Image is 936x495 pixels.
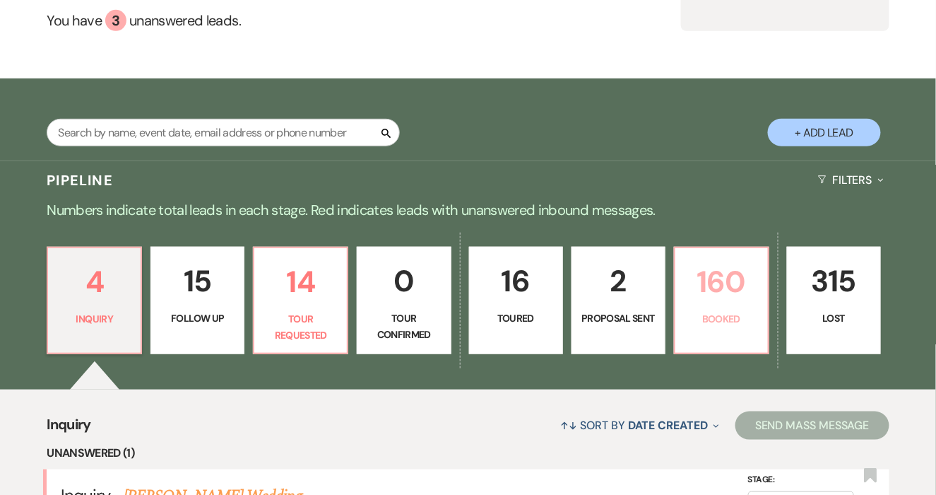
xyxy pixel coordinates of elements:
[47,414,91,444] span: Inquiry
[674,247,769,354] a: 160Booked
[812,161,889,199] button: Filters
[787,247,881,354] a: 315Lost
[469,247,563,354] a: 16Toured
[160,310,235,326] p: Follow Up
[768,119,881,146] button: + Add Lead
[684,311,759,327] p: Booked
[263,311,338,343] p: Tour Requested
[357,247,451,354] a: 0Tour Confirmed
[47,119,400,146] input: Search by name, event date, email address or phone number
[366,257,442,305] p: 0
[150,247,244,354] a: 15Follow Up
[555,407,725,444] button: Sort By Date Created
[748,473,854,489] label: Stage:
[253,247,348,354] a: 14Tour Requested
[47,444,889,462] li: Unanswered (1)
[366,310,442,342] p: Tour Confirmed
[47,170,113,190] h3: Pipeline
[57,311,132,327] p: Inquiry
[478,310,554,326] p: Toured
[684,258,759,305] p: 160
[105,10,126,31] div: 3
[47,10,680,31] a: You have 3 unanswered leads.
[263,258,338,305] p: 14
[571,247,665,354] a: 2Proposal Sent
[796,310,872,326] p: Lost
[160,257,235,305] p: 15
[478,257,554,305] p: 16
[581,310,656,326] p: Proposal Sent
[47,247,142,354] a: 4Inquiry
[628,418,708,433] span: Date Created
[735,412,889,440] button: Send Mass Message
[57,258,132,305] p: 4
[581,257,656,305] p: 2
[796,257,872,305] p: 315
[561,418,578,433] span: ↑↓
